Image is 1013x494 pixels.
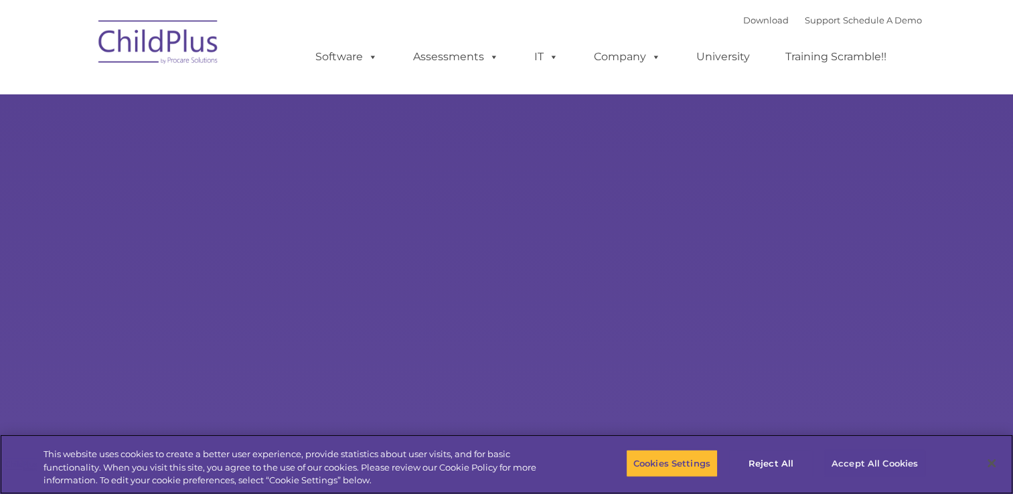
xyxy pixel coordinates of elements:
[92,11,226,78] img: ChildPlus by Procare Solutions
[400,44,512,70] a: Assessments
[580,44,674,70] a: Company
[186,143,243,153] span: Phone number
[843,15,922,25] a: Schedule A Demo
[743,15,789,25] a: Download
[729,449,813,477] button: Reject All
[743,15,922,25] font: |
[44,448,557,487] div: This website uses cookies to create a better user experience, provide statistics about user visit...
[302,44,391,70] a: Software
[521,44,572,70] a: IT
[186,88,227,98] span: Last name
[683,44,763,70] a: University
[626,449,718,477] button: Cookies Settings
[805,15,840,25] a: Support
[772,44,900,70] a: Training Scramble!!
[824,449,925,477] button: Accept All Cookies
[977,448,1006,478] button: Close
